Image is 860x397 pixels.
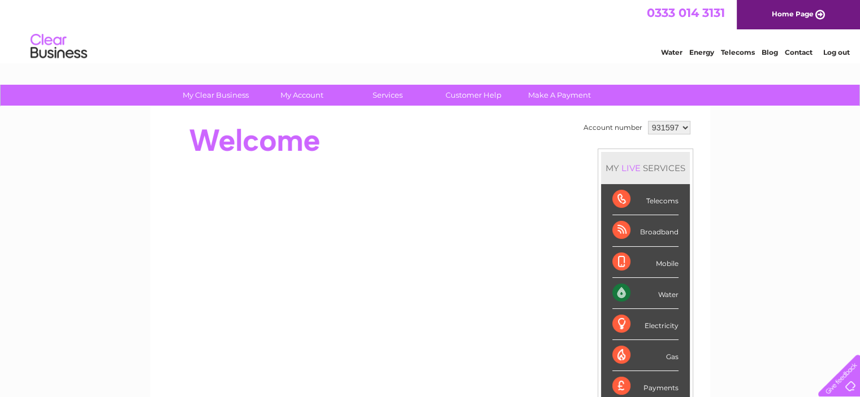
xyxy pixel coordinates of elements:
[785,48,813,56] a: Contact
[619,163,643,173] div: LIVE
[612,340,679,371] div: Gas
[689,48,714,56] a: Energy
[612,215,679,246] div: Broadband
[601,152,690,184] div: MY SERVICES
[661,48,682,56] a: Water
[163,6,698,55] div: Clear Business is a trading name of Verastar Limited (registered in [GEOGRAPHIC_DATA] No. 3667643...
[823,48,849,56] a: Log out
[762,48,778,56] a: Blog
[341,85,434,106] a: Services
[255,85,348,106] a: My Account
[612,184,679,215] div: Telecoms
[581,118,645,137] td: Account number
[30,29,88,64] img: logo.png
[721,48,755,56] a: Telecoms
[647,6,725,20] a: 0333 014 3131
[612,309,679,340] div: Electricity
[427,85,520,106] a: Customer Help
[513,85,606,106] a: Make A Payment
[612,278,679,309] div: Water
[169,85,262,106] a: My Clear Business
[612,247,679,278] div: Mobile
